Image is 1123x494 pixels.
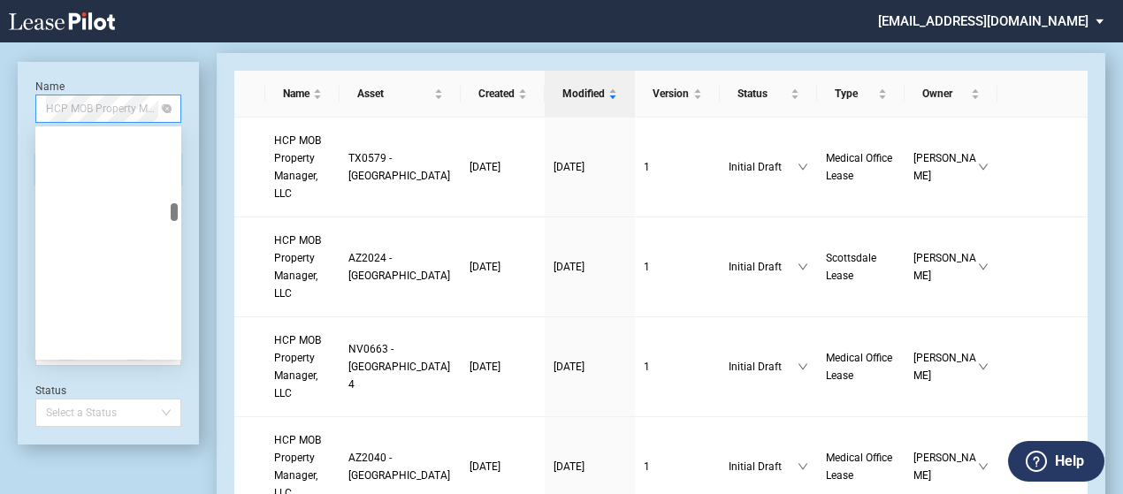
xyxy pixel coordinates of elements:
span: Status [737,85,787,103]
span: down [978,262,989,272]
span: close-circle [163,104,172,113]
th: Status [720,71,817,118]
span: 1 [644,361,650,373]
a: HCP MOB Property Manager, LLC [274,331,331,402]
span: Initial Draft [729,458,798,475]
span: AZ2024 - Grayhawk Medical Plaza [348,252,450,282]
span: down [798,461,808,472]
span: HCP MOB Property Manager, LLC [274,134,321,200]
a: [DATE] [554,158,626,176]
a: NV0663 - [GEOGRAPHIC_DATA] 4 [348,340,452,393]
span: [PERSON_NAME] [913,449,977,484]
span: Asset [357,85,431,103]
span: TX0579 - Conroe Medical Center Atrium [348,152,450,182]
span: 1 [644,261,650,273]
span: down [798,361,808,372]
a: HCP MOB Property Manager, LLC [274,232,331,302]
a: 1 [644,358,712,376]
span: [DATE] [554,161,584,173]
span: [PERSON_NAME] [913,149,977,185]
span: Version [653,85,691,103]
span: Modified [562,85,605,103]
a: Medical Office Lease [826,349,896,384]
a: AZ2040 - [GEOGRAPHIC_DATA] [348,449,452,484]
th: Asset [340,71,461,118]
label: Help [1055,450,1084,473]
span: Medical Office Lease [826,352,892,382]
th: Version [635,71,721,118]
a: 1 [644,458,712,475]
a: [DATE] [554,458,626,475]
a: HCP MOB Property Manager, LLC [274,132,331,202]
span: [DATE] [554,460,584,473]
a: Scottsdale Lease [826,249,896,285]
a: Medical Office Lease [826,149,896,185]
a: Medical Office Lease [826,449,896,484]
span: down [978,361,989,372]
span: [DATE] [470,361,500,373]
span: 1 [644,161,650,173]
span: 1 [644,460,650,473]
a: [DATE] [470,358,536,376]
a: 1 [644,258,712,276]
span: down [798,262,808,272]
span: HCP MOB Property Manager, LLC [274,334,321,399]
span: down [978,162,989,172]
span: [DATE] [470,161,500,173]
span: Medical Office Lease [826,452,892,482]
a: TX0579 - [GEOGRAPHIC_DATA] [348,149,452,185]
span: Initial Draft [729,158,798,176]
span: [DATE] [470,460,500,473]
a: 1 [644,158,712,176]
span: Scottsdale Lease [826,252,876,282]
span: AZ2040 - East Mesa [348,452,450,482]
span: Name [283,85,309,103]
a: [DATE] [470,258,536,276]
span: Medical Office Lease [826,152,892,182]
span: HCP MOB Property Manager, LLC [46,95,171,122]
span: [DATE] [554,361,584,373]
span: Type [835,85,875,103]
label: Name [35,80,65,93]
th: Created [461,71,545,118]
span: Created [478,85,515,103]
span: HCP MOB Property Manager, LLC [274,234,321,300]
span: NV0663 - Sunrise Medical Tower 4 [348,343,450,391]
span: [PERSON_NAME] [913,249,977,285]
a: AZ2024 - [GEOGRAPHIC_DATA] [348,249,452,285]
a: [DATE] [554,258,626,276]
button: Help [1008,441,1104,482]
span: Initial Draft [729,358,798,376]
span: [DATE] [470,261,500,273]
a: [DATE] [470,458,536,475]
a: [DATE] [554,358,626,376]
span: [PERSON_NAME] [913,349,977,384]
span: down [798,162,808,172]
th: Name [265,71,340,118]
th: Modified [545,71,635,118]
span: Initial Draft [729,258,798,276]
th: Owner [905,71,997,118]
span: down [978,461,989,472]
a: [DATE] [470,158,536,176]
label: Status [35,384,66,397]
th: Type [817,71,905,118]
span: Owner [922,85,966,103]
span: [DATE] [554,261,584,273]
